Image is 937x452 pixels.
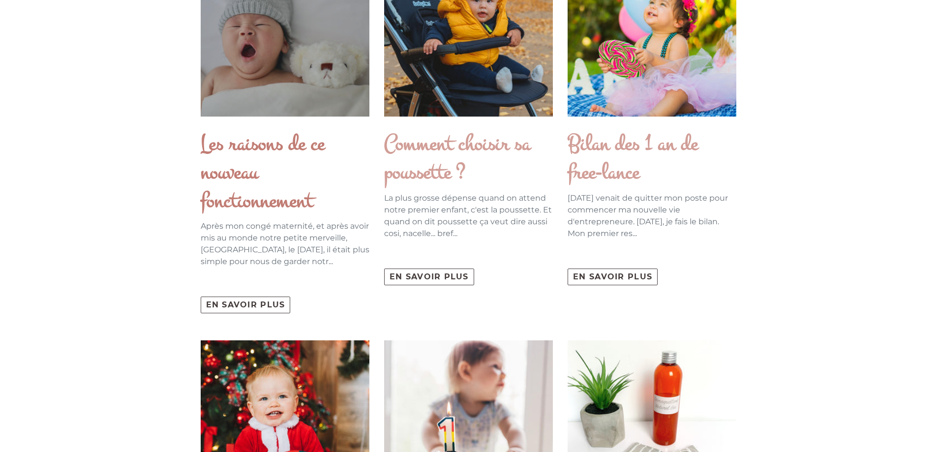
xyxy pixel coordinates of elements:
[384,192,553,251] div: La plus grosse dépense quand on attend notre premier enfant, c'est la poussette. Et quand on dit ...
[568,130,736,186] h2: Bilan des 1 an de free-lance
[568,269,658,285] a: En savoir plus sur : Bilan des 1 an de free-lance
[568,192,736,251] div: [DATE] venait de quitter mon poste pour commencer ma nouvelle vie d'entrepreneure. [DATE], je fai...
[201,130,369,215] h2: Les raisons de ce nouveau fonctionnement
[384,269,474,285] a: En savoir plus sur : Comment choisir sa poussette ?
[201,297,291,313] a: En savoir plus sur : Les raisons de ce nouveau fonctionnement
[384,130,553,186] h2: Comment choisir sa poussette ?
[201,220,369,279] div: Après mon congé maternité, et après avoir mis au monde notre petite merveille, [GEOGRAPHIC_DATA],...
